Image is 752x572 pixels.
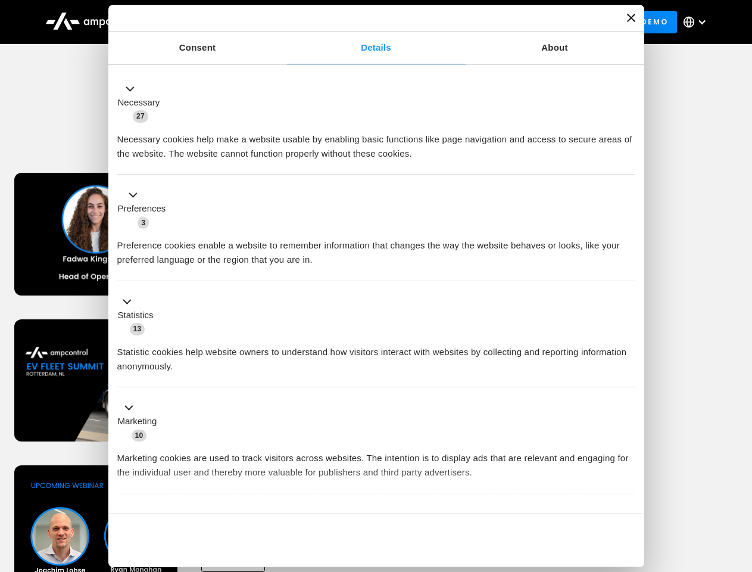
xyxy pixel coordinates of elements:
label: Marketing [118,415,157,428]
h1: Upcoming Webinars [14,120,738,149]
button: Unclassified (2) [117,507,215,522]
button: Necessary (27) [117,82,167,123]
span: 10 [132,430,147,442]
a: Details [287,32,466,64]
a: About [466,32,644,64]
button: Preferences (3) [117,188,173,230]
div: Necessary cookies help make a website usable by enabling basic functions like page navigation and... [117,123,635,161]
div: Preference cookies enable a website to remember information that changes the way the website beha... [117,229,635,267]
div: Statistic cookies help website owners to understand how visitors interact with websites by collec... [117,336,635,374]
button: Marketing (10) [117,401,164,443]
button: Okay [464,523,635,558]
a: Consent [108,32,287,64]
div: Marketing cookies are used to track visitors across websites. The intention is to display ads tha... [117,442,635,480]
button: Statistics (13) [117,294,161,336]
label: Necessary [118,96,160,110]
span: 27 [133,110,148,122]
label: Statistics [118,309,154,322]
span: 13 [130,323,145,335]
span: 3 [138,217,149,229]
button: Close banner [627,14,635,22]
span: 2 [196,509,208,521]
label: Preferences [118,202,166,216]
